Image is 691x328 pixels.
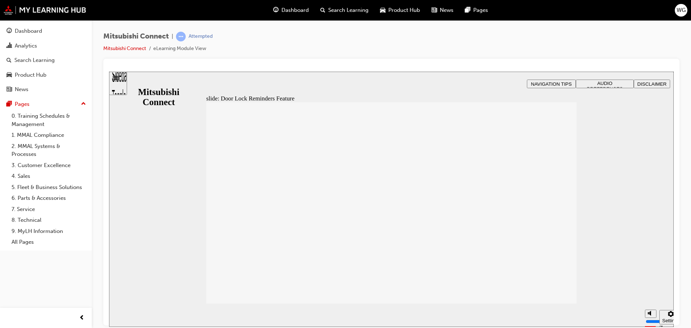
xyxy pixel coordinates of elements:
a: Dashboard [3,24,89,38]
button: Mute (Ctrl+Alt+M) [536,238,547,246]
span: car-icon [380,6,385,15]
span: | [172,32,173,41]
span: up-icon [81,99,86,109]
span: chart-icon [6,43,12,49]
a: car-iconProduct Hub [374,3,426,18]
span: Pages [473,6,488,14]
a: 9. MyLH Information [9,226,89,237]
input: volume [537,247,583,253]
div: misc controls [532,232,561,255]
span: WG [677,6,686,14]
a: Mitsubishi Connect [103,45,146,51]
div: Pages [15,100,30,108]
button: DashboardAnalyticsSearch LearningProduct HubNews [3,23,89,98]
a: 3. Customer Excellence [9,160,89,171]
span: Dashboard [281,6,309,14]
div: Attempted [189,33,213,40]
span: Product Hub [388,6,420,14]
a: 1. MMAL Compliance [9,130,89,141]
span: learningRecordVerb_ATTEMPT-icon [176,32,186,41]
button: WG [675,4,687,17]
div: News [15,85,28,94]
a: 8. Technical [9,215,89,226]
a: guage-iconDashboard [267,3,315,18]
button: NAVIGATION TIPS [418,8,467,17]
a: 5. Fleet & Business Solutions [9,182,89,193]
span: Mitsubishi Connect [103,32,169,41]
span: AUDIO PREFERENCES [478,9,514,20]
span: guage-icon [6,28,12,35]
button: AUDIO PREFERENCES [467,8,525,17]
a: Search Learning [3,54,89,67]
div: Search Learning [14,56,55,64]
button: Pages [3,98,89,111]
a: 6. Parts & Accessories [9,193,89,204]
img: mmal [4,5,86,15]
a: 4. Sales [9,171,89,182]
div: Settings [553,246,570,252]
span: Search Learning [328,6,369,14]
button: DISCLAIMER [525,8,561,17]
button: Settings [550,238,573,253]
span: search-icon [320,6,325,15]
label: Zoom to fit [550,253,565,274]
span: news-icon [432,6,437,15]
span: guage-icon [273,6,279,15]
div: Product Hub [15,71,46,79]
span: prev-icon [79,314,85,323]
div: Dashboard [15,27,42,35]
span: News [440,6,453,14]
li: eLearning Module View [153,45,206,53]
a: search-iconSearch Learning [315,3,374,18]
span: NAVIGATION TIPS [422,10,462,15]
div: Analytics [15,42,37,50]
span: car-icon [6,72,12,78]
a: All Pages [9,237,89,248]
a: 0. Training Schedules & Management [9,111,89,130]
span: DISCLAIMER [528,10,557,15]
a: pages-iconPages [459,3,494,18]
span: pages-icon [465,6,470,15]
a: News [3,83,89,96]
a: Analytics [3,39,89,53]
a: news-iconNews [426,3,459,18]
span: search-icon [6,57,12,64]
a: Product Hub [3,68,89,82]
span: pages-icon [6,101,12,108]
a: 2. MMAL Systems & Processes [9,141,89,160]
span: news-icon [6,86,12,93]
a: 7. Service [9,204,89,215]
